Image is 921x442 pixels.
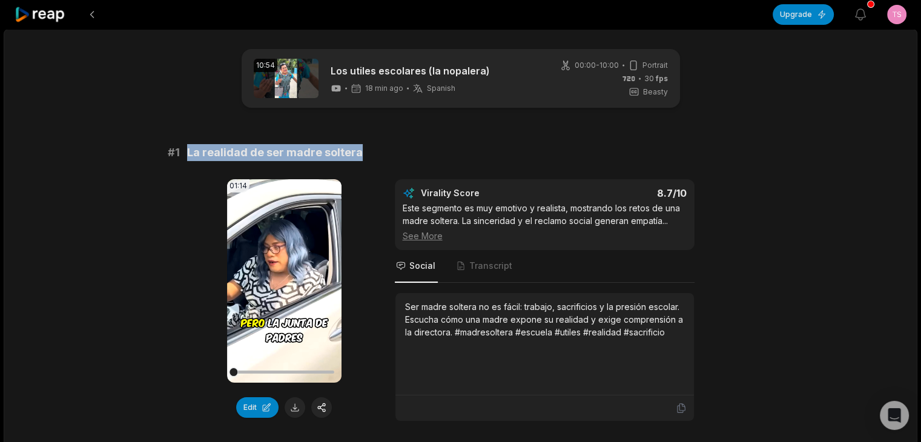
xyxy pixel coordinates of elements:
[395,250,695,283] nav: Tabs
[187,144,363,161] span: La realidad de ser madre soltera
[643,87,668,97] span: Beasty
[365,84,403,93] span: 18 min ago
[421,187,551,199] div: Virality Score
[880,401,909,430] div: Open Intercom Messenger
[168,144,180,161] span: # 1
[575,60,619,71] span: 00:00 - 10:00
[656,74,668,83] span: fps
[236,397,279,418] button: Edit
[644,73,668,84] span: 30
[331,64,490,78] a: Los utiles escolares (la nopalera)
[469,260,512,272] span: Transcript
[427,84,455,93] span: Spanish
[409,260,435,272] span: Social
[403,229,687,242] div: See More
[405,300,684,338] div: Ser madre soltera no es fácil: trabajo, sacrificios y la presión escolar. Escucha cómo una madre ...
[642,60,668,71] span: Portrait
[403,202,687,242] div: Este segmento es muy emotivo y realista, mostrando los retos de una madre soltera. La sinceridad ...
[773,4,834,25] button: Upgrade
[556,187,687,199] div: 8.7 /10
[227,179,342,383] video: Your browser does not support mp4 format.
